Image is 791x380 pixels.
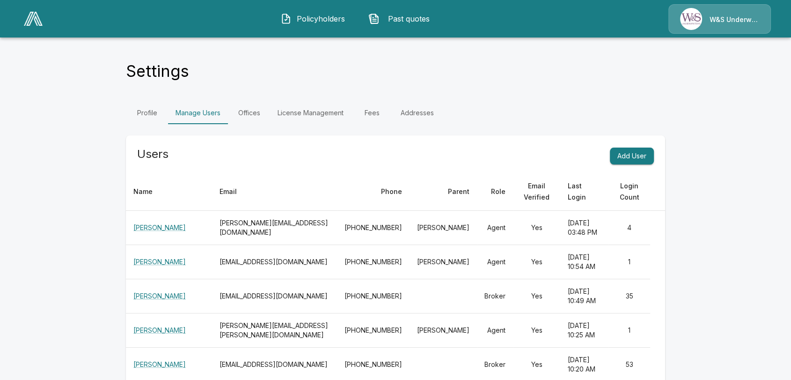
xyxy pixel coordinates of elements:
[133,326,186,334] a: [PERSON_NAME]
[133,292,186,300] a: [PERSON_NAME]
[477,279,513,313] td: Broker
[212,245,337,279] th: [EMAIL_ADDRESS][DOMAIN_NAME]
[295,13,347,24] span: Policyholders
[410,245,477,279] td: [PERSON_NAME]
[560,279,608,313] td: [DATE] 10:49 AM
[337,279,410,313] td: [PHONE_NUMBER]
[608,211,650,245] td: 4
[608,279,650,313] td: 35
[680,8,702,30] img: Agency Icon
[228,102,270,124] a: Offices
[270,102,351,124] a: License Management
[126,61,189,81] h4: Settings
[513,211,560,245] td: Yes
[337,173,410,211] th: Phone
[137,147,168,162] h5: Users
[212,313,337,348] th: [PERSON_NAME][EMAIL_ADDRESS][PERSON_NAME][DOMAIN_NAME]
[393,102,441,124] a: Addresses
[477,245,513,279] td: Agent
[513,173,560,211] th: Email Verified
[513,313,560,348] td: Yes
[410,173,477,211] th: Parent
[212,173,337,211] th: Email
[608,245,650,279] td: 1
[133,258,186,266] a: [PERSON_NAME]
[410,211,477,245] td: [PERSON_NAME]
[608,313,650,348] td: 1
[24,12,43,26] img: AA Logo
[168,102,228,124] a: Manage Users
[710,15,759,24] p: W&S Underwriters
[212,211,337,245] th: [PERSON_NAME][EMAIL_ADDRESS][DOMAIN_NAME]
[610,148,654,165] button: Add User
[280,13,292,24] img: Policyholders Icon
[273,7,354,31] button: Policyholders IconPolicyholders
[608,173,650,211] th: Login Count
[513,279,560,313] td: Yes
[477,313,513,348] td: Agent
[337,211,410,245] td: [PHONE_NUMBER]
[133,224,186,231] a: [PERSON_NAME]
[212,279,337,313] th: [EMAIL_ADDRESS][DOMAIN_NAME]
[361,7,442,31] button: Past quotes IconPast quotes
[560,245,608,279] td: [DATE] 10:54 AM
[560,173,608,211] th: Last Login
[337,245,410,279] td: [PHONE_NUMBER]
[337,313,410,348] td: [PHONE_NUMBER]
[668,4,771,34] a: Agency IconW&S Underwriters
[477,211,513,245] td: Agent
[368,13,380,24] img: Past quotes Icon
[351,102,393,124] a: Fees
[126,102,665,124] div: Settings Tabs
[126,102,168,124] a: Profile
[560,211,608,245] td: [DATE] 03:48 PM
[410,313,477,348] td: [PERSON_NAME]
[383,13,435,24] span: Past quotes
[477,173,513,211] th: Role
[560,313,608,348] td: [DATE] 10:25 AM
[126,173,212,211] th: Name
[133,360,186,368] a: [PERSON_NAME]
[513,245,560,279] td: Yes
